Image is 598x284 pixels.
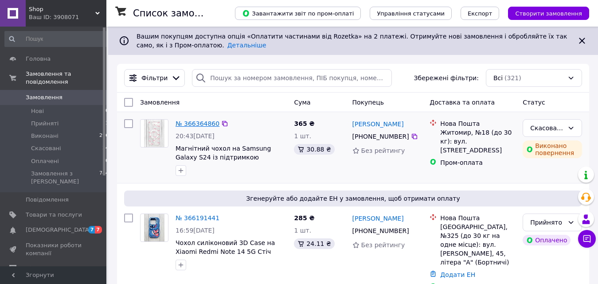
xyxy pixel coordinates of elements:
[377,10,445,17] span: Управління статусами
[227,42,266,49] a: Детальніше
[176,227,215,234] span: 16:59[DATE]
[4,31,109,47] input: Пошук
[235,7,361,20] button: Завантажити звіт по пром-оплаті
[141,74,168,82] span: Фільтри
[99,132,109,140] span: 296
[26,241,82,257] span: Показники роботи компанії
[176,132,215,140] span: 20:43[DATE]
[461,7,500,20] button: Експорт
[499,9,589,16] a: Створити замовлення
[523,140,582,158] div: Виконано повернення
[294,132,311,140] span: 1 шт.
[88,226,95,233] span: 7
[430,99,495,106] span: Доставка та оплата
[26,226,91,234] span: [DEMOGRAPHIC_DATA]
[176,239,275,255] a: Чохол силіконовий 3D Case на Xiaomi Redmi Note 14 5G Стіч
[515,10,582,17] span: Створити замовлення
[361,241,405,249] span: Без рейтингу
[99,170,109,186] span: 744
[26,55,51,63] span: Головна
[133,8,223,19] h1: Список замовлень
[530,218,564,227] div: Прийнято
[26,70,106,86] span: Замовлення та повідомлення
[504,74,521,82] span: (321)
[361,147,405,154] span: Без рейтингу
[242,9,354,17] span: Завантажити звіт по пром-оплаті
[176,214,219,222] a: № 366191441
[106,120,109,128] span: 1
[370,7,452,20] button: Управління статусами
[414,74,479,82] span: Збережені фільтри:
[351,130,411,143] div: [PHONE_NUMBER]
[102,144,109,152] span: 24
[31,157,59,165] span: Оплачені
[29,5,95,13] span: Shop
[26,265,49,272] span: Відгуки
[31,120,59,128] span: Прийняті
[440,128,516,155] div: Житомир, №18 (до 30 кг): вул. [STREET_ADDRESS]
[106,157,109,165] span: 0
[352,99,384,106] span: Покупець
[294,238,334,249] div: 24.11 ₴
[294,99,310,106] span: Cума
[493,74,503,82] span: Всі
[523,99,545,106] span: Статус
[26,196,69,204] span: Повідомлення
[144,120,165,147] img: Фото товару
[31,132,59,140] span: Виконані
[31,144,61,152] span: Скасовані
[440,214,516,222] div: Нова Пошта
[26,211,82,219] span: Товари та послуги
[176,120,219,127] a: № 366364860
[578,230,596,248] button: Чат з покупцем
[440,119,516,128] div: Нова Пошта
[508,7,589,20] button: Створити замовлення
[294,227,311,234] span: 1 шт.
[140,99,180,106] span: Замовлення
[530,123,564,133] div: Скасовано
[128,194,578,203] span: Згенеруйте або додайте ЕН у замовлення, щоб отримати оплату
[351,225,411,237] div: [PHONE_NUMBER]
[106,107,109,115] span: 0
[468,10,492,17] span: Експорт
[294,120,314,127] span: 365 ₴
[31,107,44,115] span: Нові
[352,120,404,128] a: [PERSON_NAME]
[192,69,391,87] input: Пошук за номером замовлення, ПІБ покупця, номером телефону, Email, номером накладної
[523,235,571,245] div: Оплачено
[140,119,168,148] a: Фото товару
[26,93,63,101] span: Замовлення
[29,13,106,21] div: Ваш ID: 3908071
[144,214,165,241] img: Фото товару
[440,158,516,167] div: Пром-оплата
[176,145,272,170] a: Магнітний чохол на Samsung Galaxy S24 із підтримкою MagSafe Бантики (принт 404)
[440,271,475,278] a: Додати ЕН
[294,144,334,155] div: 30.88 ₴
[137,33,567,49] span: Вашим покупцям доступна опція «Оплатити частинами від Rozetka» на 2 платежі. Отримуйте нові замов...
[352,214,404,223] a: [PERSON_NAME]
[31,170,99,186] span: Замовлення з [PERSON_NAME]
[294,214,314,222] span: 285 ₴
[95,226,102,233] span: 7
[140,214,168,242] a: Фото товару
[440,222,516,267] div: [GEOGRAPHIC_DATA], №325 (до 30 кг на одне місце): вул. [PERSON_NAME], 45, літера "А" (Бортничі)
